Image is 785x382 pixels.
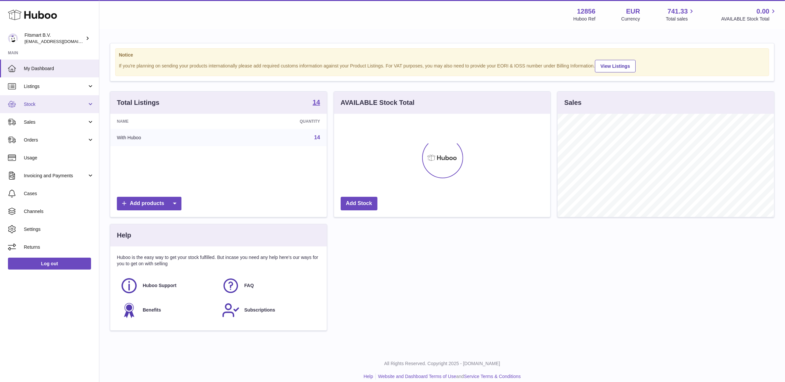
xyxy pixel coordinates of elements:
span: 741.33 [667,7,688,16]
span: Listings [24,83,87,90]
a: Log out [8,258,91,270]
span: Channels [24,208,94,215]
a: 741.33 Total sales [666,7,695,22]
span: Orders [24,137,87,143]
div: Currency [621,16,640,22]
a: Service Terms & Conditions [464,374,521,379]
span: My Dashboard [24,65,94,72]
strong: 14 [313,99,320,106]
span: AVAILABLE Stock Total [721,16,777,22]
span: Settings [24,226,94,233]
span: Benefits [143,307,161,313]
a: Add Stock [341,197,377,210]
td: With Huboo [110,129,224,146]
span: Subscriptions [244,307,275,313]
a: FAQ [222,277,317,295]
a: Benefits [120,301,215,319]
a: Website and Dashboard Terms of Use [378,374,456,379]
strong: 12856 [577,7,596,16]
span: Cases [24,191,94,197]
li: and [376,373,521,380]
a: Huboo Support [120,277,215,295]
span: Sales [24,119,87,125]
a: Help [364,374,373,379]
a: 0.00 AVAILABLE Stock Total [721,7,777,22]
div: If you're planning on sending your products internationally please add required customs informati... [119,59,765,72]
span: Usage [24,155,94,161]
h3: Help [117,231,131,240]
img: internalAdmin-12856@internal.huboo.com [8,33,18,43]
a: 14 [314,135,320,140]
a: View Listings [595,60,636,72]
th: Name [110,114,224,129]
p: Huboo is the easy way to get your stock fulfilled. But incase you need any help here's our ways f... [117,254,320,267]
h3: Total Listings [117,98,160,107]
span: Total sales [666,16,695,22]
strong: Notice [119,52,765,58]
p: All Rights Reserved. Copyright 2025 - [DOMAIN_NAME] [105,361,780,367]
span: Stock [24,101,87,107]
div: Fitsmart B.V. [25,32,84,45]
span: Huboo Support [143,282,176,289]
a: Subscriptions [222,301,317,319]
h3: AVAILABLE Stock Total [341,98,415,107]
a: 14 [313,99,320,107]
a: Add products [117,197,181,210]
div: Huboo Ref [573,16,596,22]
span: [EMAIL_ADDRESS][DOMAIN_NAME] [25,39,97,44]
span: Returns [24,244,94,250]
h3: Sales [564,98,581,107]
strong: EUR [626,7,640,16]
th: Quantity [224,114,327,129]
span: FAQ [244,282,254,289]
span: 0.00 [757,7,769,16]
span: Invoicing and Payments [24,173,87,179]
